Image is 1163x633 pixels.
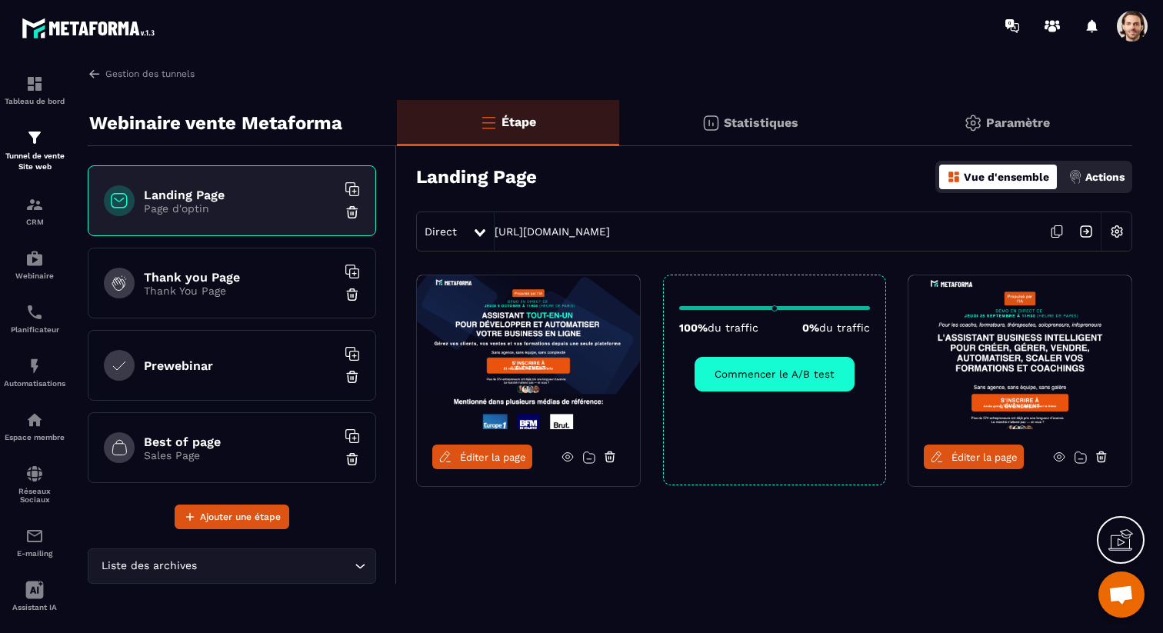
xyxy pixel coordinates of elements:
span: Éditer la page [460,451,526,463]
img: arrow [88,67,102,81]
img: automations [25,411,44,429]
img: trash [345,369,360,385]
img: arrow-next.bcc2205e.svg [1071,217,1101,246]
p: CRM [4,218,65,226]
a: formationformationTableau de bord [4,63,65,117]
span: Éditer la page [951,451,1018,463]
img: bars-o.4a397970.svg [479,113,498,132]
img: image [908,275,1131,429]
p: Étape [502,115,536,129]
p: Sales Page [144,449,336,461]
p: Vue d'ensemble [964,171,1049,183]
img: trash [345,287,360,302]
span: Liste des archives [98,558,200,575]
img: stats.20deebd0.svg [701,114,720,132]
a: Assistant IA [4,569,65,623]
input: Search for option [200,558,351,575]
div: Search for option [88,548,376,584]
img: dashboard-orange.40269519.svg [947,170,961,184]
img: email [25,527,44,545]
img: trash [345,205,360,220]
h3: Landing Page [416,166,537,188]
img: trash [345,451,360,467]
a: social-networksocial-networkRéseaux Sociaux [4,453,65,515]
p: Paramètre [986,115,1050,130]
p: Planificateur [4,325,65,334]
h6: Thank you Page [144,270,336,285]
img: formation [25,128,44,147]
img: scheduler [25,303,44,321]
img: setting-gr.5f69749f.svg [964,114,982,132]
span: du traffic [819,321,870,334]
p: 100% [679,321,758,334]
a: formationformationTunnel de vente Site web [4,117,65,184]
a: [URL][DOMAIN_NAME] [495,225,610,238]
a: formationformationCRM [4,184,65,238]
img: social-network [25,465,44,483]
p: Webinaire vente Metaforma [89,108,342,138]
p: Page d'optin [144,202,336,215]
p: E-mailing [4,549,65,558]
a: schedulerschedulerPlanificateur [4,292,65,345]
p: Statistiques [724,115,798,130]
img: image [417,275,640,429]
img: actions.d6e523a2.png [1068,170,1082,184]
img: automations [25,249,44,268]
h6: Prewebinar [144,358,336,373]
img: automations [25,357,44,375]
p: Tableau de bord [4,97,65,105]
span: Direct [425,225,457,238]
p: Réseaux Sociaux [4,487,65,504]
img: formation [25,195,44,214]
p: Thank You Page [144,285,336,297]
a: emailemailE-mailing [4,515,65,569]
h6: Landing Page [144,188,336,202]
img: formation [25,75,44,93]
a: Éditer la page [432,445,532,469]
h6: Best of page [144,435,336,449]
a: automationsautomationsWebinaire [4,238,65,292]
p: Webinaire [4,272,65,280]
span: du traffic [708,321,758,334]
a: automationsautomationsEspace membre [4,399,65,453]
button: Ajouter une étape [175,505,289,529]
p: Actions [1085,171,1125,183]
p: Tunnel de vente Site web [4,151,65,172]
a: Gestion des tunnels [88,67,195,81]
p: 0% [802,321,870,334]
img: setting-w.858f3a88.svg [1102,217,1131,246]
a: Éditer la page [924,445,1024,469]
p: Automatisations [4,379,65,388]
p: Espace membre [4,433,65,441]
span: Ajouter une étape [200,509,281,525]
a: automationsautomationsAutomatisations [4,345,65,399]
div: Ouvrir le chat [1098,571,1145,618]
button: Commencer le A/B test [695,357,855,391]
p: Assistant IA [4,603,65,611]
img: logo [22,14,160,42]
